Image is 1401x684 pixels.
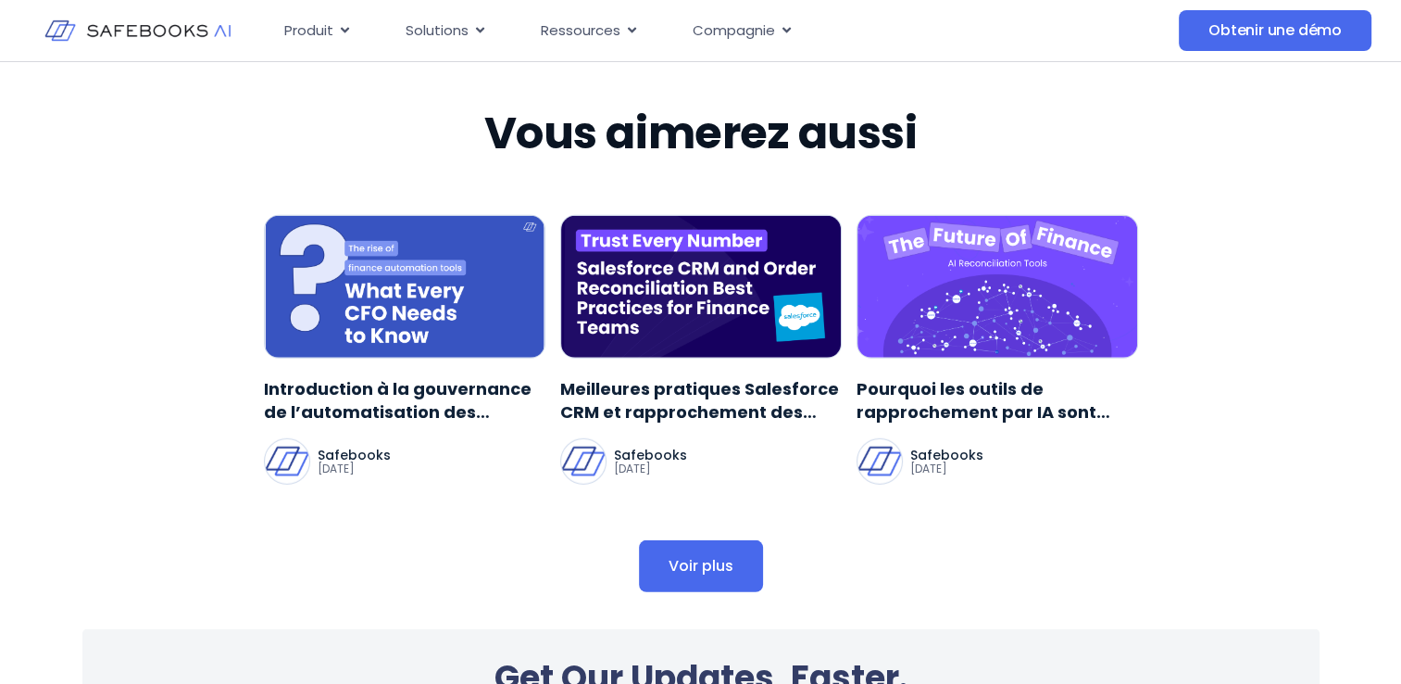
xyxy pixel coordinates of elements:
[614,449,687,462] p: Safebooks
[561,439,606,484] img: Safebooks
[857,215,1138,359] img: AI_Reconciliation_Tools_Future_of_Finance-1755694423255.png
[560,377,842,424] a: Meilleures pratiques Salesforce CRM et rapprochement des commandes pour les équipes financières
[269,13,1066,49] div: Menu Toggle
[318,449,391,462] p: Safebooks
[1179,10,1371,51] a: Obtenir une démo
[1208,21,1342,40] span: Obtenir une démo
[318,462,391,476] p: [DATE]
[265,439,309,484] img: Safebooks
[541,20,620,42] span: Ressources
[406,20,469,42] span: Solutions
[484,108,917,159] h2: Vous aimerez aussi
[857,439,902,484] img: Safebooks
[614,462,687,476] p: [DATE]
[269,13,1066,49] nav: Menu
[639,540,763,592] a: Voir plus
[560,215,842,359] img: Trust_Every_Number__Implementing_Data_Lineage_Across_the_Finance_Stack-1752490545676.png
[910,462,983,476] p: [DATE]
[910,449,983,462] p: Safebooks
[693,20,775,42] span: Compagnie
[284,20,333,42] span: Produit
[264,377,545,424] a: Introduction à la gouvernance de l’automatisation des finances : ce que chaque directeur financie...
[857,377,1138,424] a: Pourquoi les outils de rapprochement par IA sont l’avenir de la finance
[264,215,545,359] img: Finance_Automation_Governance_for_CFOs_2-1745251091943.png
